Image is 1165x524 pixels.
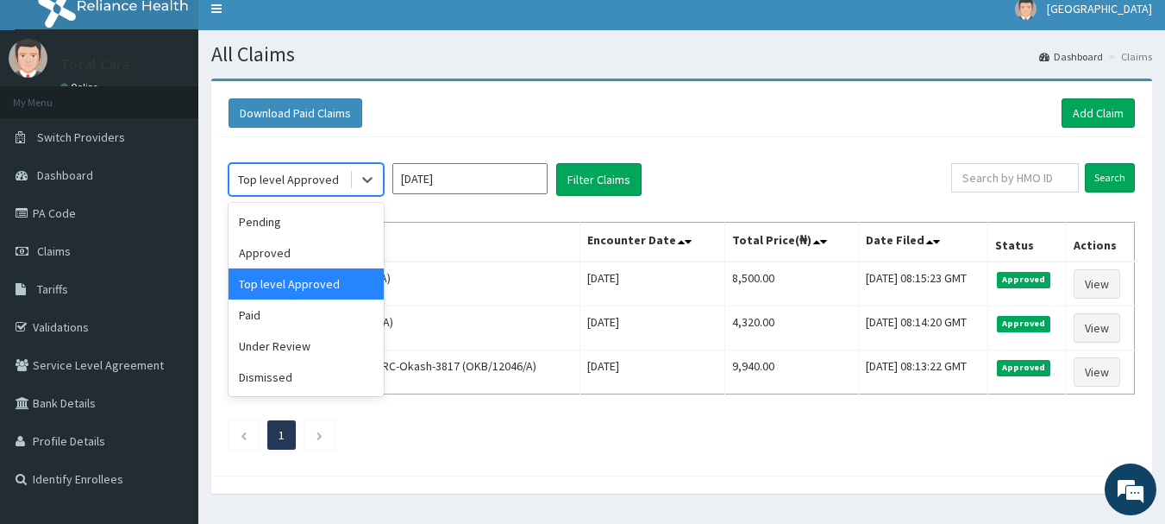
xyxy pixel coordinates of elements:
td: [DATE] [580,306,724,350]
a: Next page [316,427,323,443]
a: Previous page [240,427,247,443]
input: Search by HMO ID [951,163,1079,193]
span: Dashboard [37,167,93,183]
a: Dashboard [1039,49,1103,64]
a: View [1074,269,1120,299]
img: d_794563401_company_1708531726252_794563401 [32,86,70,129]
a: View [1074,313,1120,343]
img: User Image [9,39,47,78]
div: Under Review [229,331,384,362]
a: Add Claim [1062,98,1135,128]
td: [DATE] [580,262,724,306]
td: 9,940.00 [724,350,858,395]
div: Top level Approved [229,268,384,300]
span: Approved [997,272,1051,287]
div: Dismissed [229,362,384,393]
a: View [1074,357,1120,387]
div: Paid [229,300,384,331]
span: Tariffs [37,281,68,297]
li: Claims [1105,49,1152,64]
span: We're online! [100,154,238,328]
p: Total Care [60,57,130,73]
span: Approved [997,316,1051,331]
td: [DATE] 08:14:20 GMT [859,306,988,350]
th: Total Price(₦) [724,223,858,262]
th: Actions [1066,223,1134,262]
input: Search [1085,163,1135,193]
th: Status [987,223,1066,262]
div: Top level Approved [238,171,339,188]
a: Page 1 is your current page [279,427,285,443]
th: Name [229,223,580,262]
div: Minimize live chat window [283,9,324,50]
span: [GEOGRAPHIC_DATA] [1047,1,1152,16]
textarea: Type your message and hit 'Enter' [9,344,329,405]
button: Filter Claims [556,163,642,196]
td: 8,500.00 [724,262,858,306]
span: Approved [997,360,1051,376]
input: Select Month and Year [392,163,548,194]
td: ADEDIRAN [PERSON_NAME] BRC-Okash-3817 (OKB/12046/A) [229,350,580,395]
td: [PERSON_NAME] (ICH/10005/A) [229,262,580,306]
td: [DATE] 08:15:23 GMT [859,262,988,306]
div: Pending [229,206,384,237]
div: Approved [229,237,384,268]
div: Chat with us now [90,97,290,119]
td: 4,320.00 [724,306,858,350]
td: [DATE] 08:13:22 GMT [859,350,988,395]
span: Claims [37,243,71,259]
h1: All Claims [211,43,1152,66]
span: Switch Providers [37,129,125,145]
th: Date Filed [859,223,988,262]
td: [PERSON_NAME] (CHL/11204/A) [229,306,580,350]
th: Encounter Date [580,223,724,262]
a: Online [60,81,102,93]
td: [DATE] [580,350,724,395]
button: Download Paid Claims [229,98,362,128]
